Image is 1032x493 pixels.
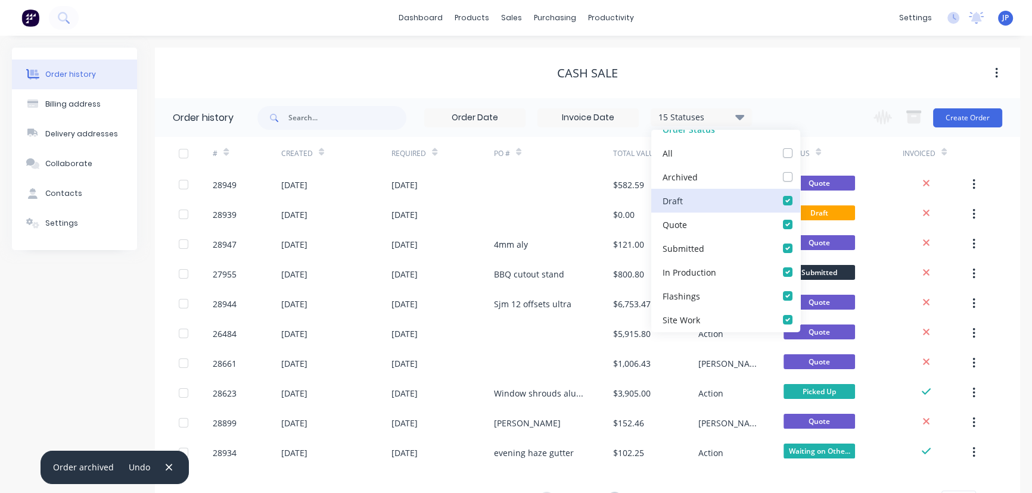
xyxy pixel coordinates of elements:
div: $3,905.00 [613,387,651,400]
button: Contacts [12,179,137,208]
button: Order history [12,60,137,89]
div: CASH SALE [557,66,618,80]
div: 28899 [213,417,237,429]
div: [DATE] [281,357,307,370]
button: Collaborate [12,149,137,179]
div: Action [698,447,723,459]
div: $6,753.47 [613,298,651,310]
div: BBQ cutout stand [494,268,564,280]
div: [DATE] [391,179,418,191]
div: [DATE] [281,238,307,251]
div: [DATE] [281,268,307,280]
div: $582.59 [613,179,644,191]
div: [DATE] [391,417,418,429]
div: Contacts [45,188,82,199]
span: Quote [784,324,855,339]
div: Collaborate [45,158,92,169]
div: [DATE] [391,208,418,221]
button: Delivery addresses [12,119,137,149]
div: [DATE] [281,179,307,191]
span: Quote [784,414,855,429]
div: PO # [494,137,613,170]
div: Order history [173,111,234,125]
div: Order archived [53,461,114,473]
div: $121.00 [613,238,644,251]
div: $5,915.80 [613,327,651,340]
span: Waiting on Othe... [784,444,855,458]
button: Undo [123,459,157,475]
div: [DATE] [281,208,307,221]
div: Invoiced [903,148,935,159]
div: evening haze gutter [494,447,574,459]
div: 15 Statuses [651,111,751,124]
div: [PERSON_NAME] [494,417,561,429]
div: PO # [494,148,510,159]
div: 27955 [213,268,237,280]
div: 26484 [213,327,237,340]
button: Create Order [933,108,1002,127]
div: settings [893,9,938,27]
div: sales [495,9,528,27]
div: Site Work [663,313,700,326]
div: Submitted [663,242,704,254]
div: [PERSON_NAME] [698,417,760,429]
div: $1,006.43 [613,357,651,370]
div: 28661 [213,357,237,370]
div: Sjm 12 offsets ultra [494,298,571,310]
div: Required [391,137,494,170]
span: Draft [784,205,855,220]
div: [DATE] [281,387,307,400]
div: Status [784,137,903,170]
div: 28939 [213,208,237,221]
div: # [213,137,281,170]
button: Settings [12,208,137,238]
span: JP [1002,13,1009,23]
input: Search... [288,106,406,130]
div: Action [698,387,723,400]
div: Delivery addresses [45,129,118,139]
div: [DATE] [391,447,418,459]
div: Draft [663,194,683,207]
div: purchasing [528,9,582,27]
span: Quote [784,235,855,250]
div: Created [281,148,313,159]
div: Invoiced [903,137,971,170]
div: productivity [582,9,640,27]
button: Billing address [12,89,137,119]
div: [DATE] [391,387,418,400]
div: Created [281,137,392,170]
div: In Production [663,266,716,278]
div: products [449,9,495,27]
div: 28949 [213,179,237,191]
div: Settings [45,218,78,229]
div: $0.00 [613,208,635,221]
div: Order history [45,69,96,80]
span: Quote [784,176,855,191]
div: 28934 [213,447,237,459]
span: Quote [784,295,855,310]
div: [DATE] [281,447,307,459]
div: Window shrouds aluminium [494,387,589,400]
span: Quote [784,354,855,369]
div: Billing address [45,99,101,110]
div: Action [698,327,723,340]
span: Picked Up [784,384,855,399]
span: Submitted [784,265,855,280]
div: [DATE] [391,268,418,280]
div: [DATE] [391,298,418,310]
input: Order Date [425,109,525,127]
div: [DATE] [391,327,418,340]
div: $800.80 [613,268,644,280]
div: Required [391,148,426,159]
div: Archived [663,170,698,183]
input: Invoice Date [538,109,638,127]
div: Total Value [613,137,698,170]
div: All [663,146,673,159]
div: Total Value [613,148,658,159]
div: [PERSON_NAME] [698,357,760,370]
div: 28944 [213,298,237,310]
div: [DATE] [281,417,307,429]
div: $102.25 [613,447,644,459]
div: 28623 [213,387,237,400]
div: [DATE] [281,327,307,340]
